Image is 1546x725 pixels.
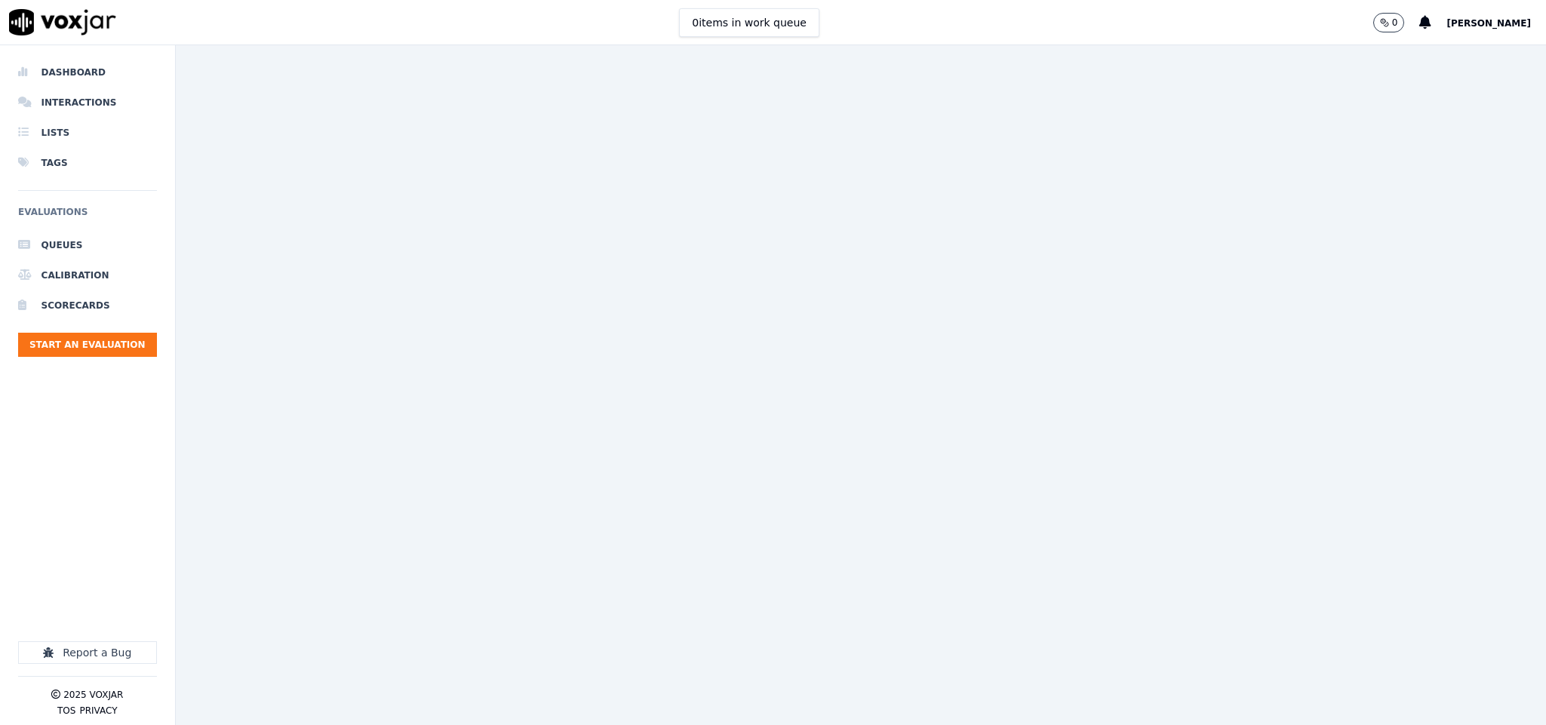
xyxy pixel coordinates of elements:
[1392,17,1398,29] p: 0
[18,230,157,260] a: Queues
[18,290,157,321] a: Scorecards
[18,203,157,230] h6: Evaluations
[18,148,157,178] a: Tags
[1446,14,1546,32] button: [PERSON_NAME]
[1373,13,1405,32] button: 0
[679,8,819,37] button: 0items in work queue
[79,705,117,717] button: Privacy
[18,260,157,290] a: Calibration
[1446,18,1531,29] span: [PERSON_NAME]
[18,57,157,88] a: Dashboard
[18,88,157,118] a: Interactions
[18,118,157,148] a: Lists
[9,9,116,35] img: voxjar logo
[18,333,157,357] button: Start an Evaluation
[57,705,75,717] button: TOS
[1373,13,1420,32] button: 0
[18,641,157,664] button: Report a Bug
[63,689,123,701] p: 2025 Voxjar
